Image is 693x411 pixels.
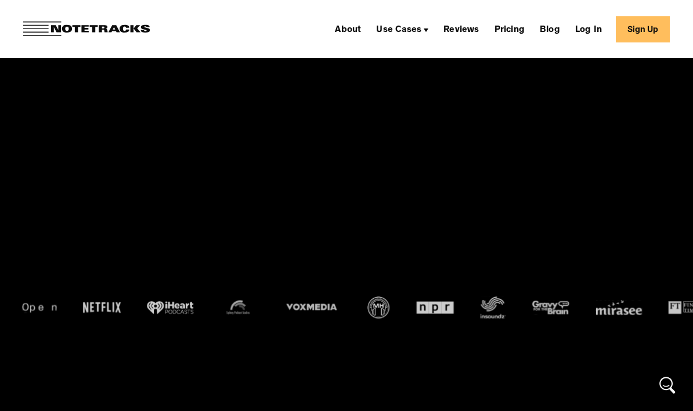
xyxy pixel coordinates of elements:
[535,20,565,38] a: Blog
[654,371,681,399] div: Open Intercom Messenger
[571,20,607,38] a: Log In
[330,20,366,38] a: About
[616,16,670,42] a: Sign Up
[371,20,433,38] div: Use Cases
[376,26,421,35] div: Use Cases
[490,20,529,38] a: Pricing
[439,20,483,38] a: Reviews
